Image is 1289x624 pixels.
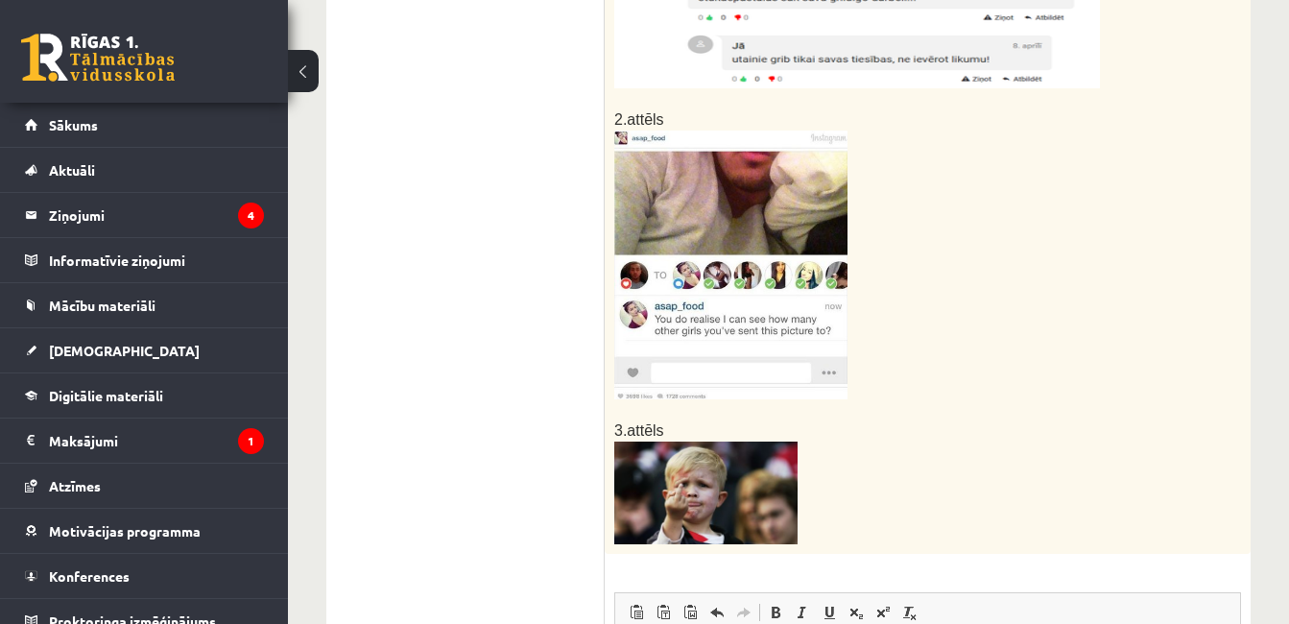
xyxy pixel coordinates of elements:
[25,238,264,282] a: Informatīvie ziņojumi
[49,238,264,282] legend: Informatīvie ziņojumi
[25,464,264,508] a: Atzīmes
[49,387,163,404] span: Digitālie materiāli
[49,477,101,494] span: Atzīmes
[19,19,606,71] body: Визуальный текстовый редактор, wiswyg-editor-user-answer-47024929097240
[21,34,175,82] a: Rīgas 1. Tālmācības vidusskola
[25,373,264,418] a: Digitālie materiāli
[238,428,264,454] i: 1
[238,203,264,228] i: 4
[25,328,264,372] a: [DEMOGRAPHIC_DATA]
[614,442,798,544] img: media
[49,297,155,314] span: Mācību materiāli
[25,148,264,192] a: Aktuāli
[25,419,264,463] a: Maksājumi1
[49,161,95,179] span: Aktuāli
[49,419,264,463] legend: Maksājumi
[25,283,264,327] a: Mācību materiāli
[614,111,664,128] span: 2.attēls
[25,554,264,598] a: Konferences
[49,567,130,585] span: Konferences
[49,193,264,237] legend: Ziņojumi
[49,342,200,359] span: [DEMOGRAPHIC_DATA]
[49,116,98,133] span: Sākums
[614,422,664,439] span: 3.attēls
[49,522,201,540] span: Motivācijas programma
[25,193,264,237] a: Ziņojumi4
[614,131,847,399] img: media
[25,103,264,147] a: Sākums
[25,509,264,553] a: Motivācijas programma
